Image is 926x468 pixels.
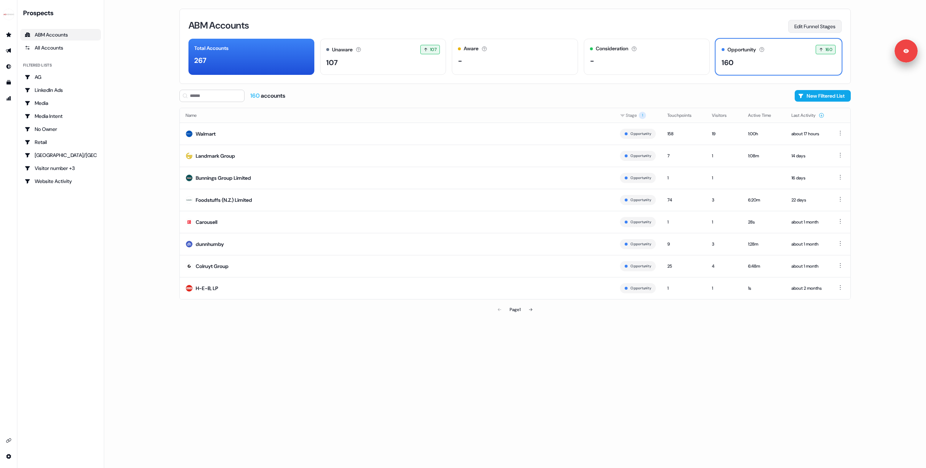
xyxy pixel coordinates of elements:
button: Active Time [748,109,780,122]
button: Visitors [712,109,735,122]
button: Last Activity [791,109,824,122]
div: Aware [464,45,479,52]
a: Go to templates [3,77,14,88]
div: 1s [748,285,780,292]
a: All accounts [20,42,101,54]
div: dunnhumby [196,241,224,248]
div: 1 [667,218,700,226]
div: Stage [620,112,656,119]
span: 1 [639,112,646,119]
div: 22 days [791,196,824,204]
div: Page 1 [510,306,521,313]
a: Go to Retail [20,136,101,148]
a: Go to AG [20,71,101,83]
a: Go to Inbound [3,61,14,72]
div: [GEOGRAPHIC_DATA]/[GEOGRAPHIC_DATA] [25,152,97,159]
button: Touchpoints [667,109,700,122]
button: Opportunity [630,197,651,203]
a: Go to LinkedIn Ads [20,84,101,96]
a: Go to integrations [3,435,14,446]
div: 1:08m [748,152,780,159]
div: H-E-B, LP [196,285,218,292]
a: Go to integrations [3,451,14,462]
h3: ABM Accounts [188,21,249,30]
button: Opportunity [630,241,651,247]
th: Name [180,108,614,123]
a: ABM Accounts [20,29,101,41]
div: 1:00h [748,130,780,137]
div: 107 [326,57,338,68]
div: Filtered lists [23,62,52,68]
span: 107 [430,46,437,53]
div: 9 [667,241,700,248]
div: 1 [712,174,736,182]
div: 3 [712,196,736,204]
div: Retail [25,139,97,146]
button: Edit Funnel Stages [788,20,842,33]
div: 160 [722,57,734,68]
div: 25 [667,263,700,270]
button: Opportunity [630,263,651,269]
div: 1 [712,152,736,159]
div: 19 [712,130,736,137]
div: - [458,55,462,66]
a: Go to USA/Canada [20,149,101,161]
div: 14 days [791,152,824,159]
div: 6:48m [748,263,780,270]
div: about 17 hours [791,130,824,137]
div: 16 days [791,174,824,182]
div: about 1 month [791,241,824,248]
button: Opportunity [630,175,651,181]
button: Opportunity [630,219,651,225]
div: Media Intent [25,112,97,120]
div: Colruyt Group [196,263,229,270]
a: Go to outbound experience [3,45,14,56]
div: 7 [667,152,700,159]
div: ABM Accounts [25,31,97,38]
div: LinkedIn Ads [25,86,97,94]
button: Opportunity [630,153,651,159]
div: Visitor number +3 [25,165,97,172]
div: Carousell [196,218,217,226]
button: New Filtered List [795,90,851,102]
div: AG [25,73,97,81]
a: Go to prospects [3,29,14,41]
div: 1 [667,285,700,292]
div: 3 [712,241,736,248]
a: Go to Visitor number +3 [20,162,101,174]
div: - [590,55,594,66]
div: 1:28m [748,241,780,248]
div: No Owner [25,125,97,133]
span: 160 [250,92,261,99]
div: Bunnings Group Limited [196,174,251,182]
div: Consideration [596,45,628,52]
div: 267 [194,55,207,66]
div: 28s [748,218,780,226]
div: 1 [667,174,700,182]
div: 6:20m [748,196,780,204]
div: 1 [712,285,736,292]
div: 74 [667,196,700,204]
div: All Accounts [25,44,97,51]
div: Prospects [23,9,101,17]
div: 1 [712,218,736,226]
div: about 2 months [791,285,824,292]
div: Total Accounts [194,44,229,52]
a: Go to attribution [3,93,14,104]
div: Unaware [332,46,353,54]
div: about 1 month [791,218,824,226]
div: Media [25,99,97,107]
a: Go to Media Intent [20,110,101,122]
div: 158 [667,130,700,137]
button: Opportunity [630,285,651,292]
a: Go to No Owner [20,123,101,135]
div: accounts [250,92,285,100]
a: Go to Media [20,97,101,109]
div: Opportunity [727,46,756,54]
div: about 1 month [791,263,824,270]
div: 4 [712,263,736,270]
a: Go to Website Activity [20,175,101,187]
button: Opportunity [630,131,651,137]
div: Foodstuffs (N.Z.) Limited [196,196,252,204]
div: Website Activity [25,178,97,185]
